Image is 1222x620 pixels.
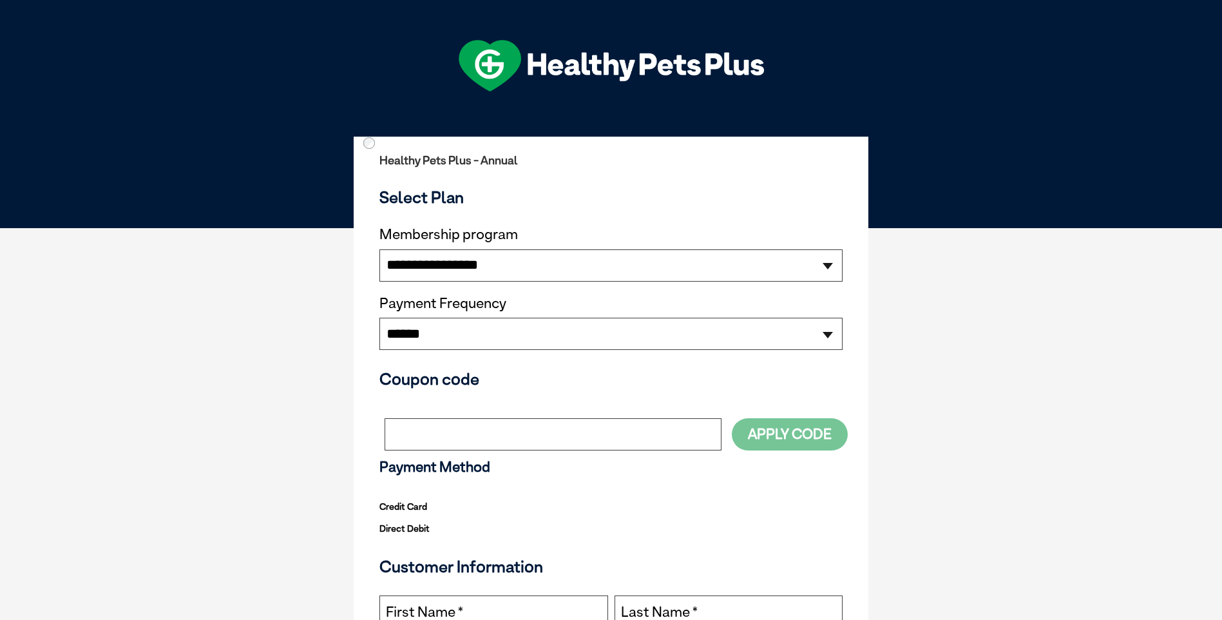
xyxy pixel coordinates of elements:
[379,498,427,515] label: Credit Card
[379,520,430,537] label: Direct Debit
[379,459,843,476] h3: Payment Method
[379,154,843,167] h2: Healthy Pets Plus - Annual
[379,188,843,207] h3: Select Plan
[379,295,506,312] label: Payment Frequency
[459,40,764,92] img: hpp-logo-landscape-green-white.png
[379,369,843,389] h3: Coupon code
[379,557,843,576] h3: Customer Information
[732,418,848,450] button: Apply Code
[379,226,843,243] label: Membership program
[363,137,375,149] input: Direct Debit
